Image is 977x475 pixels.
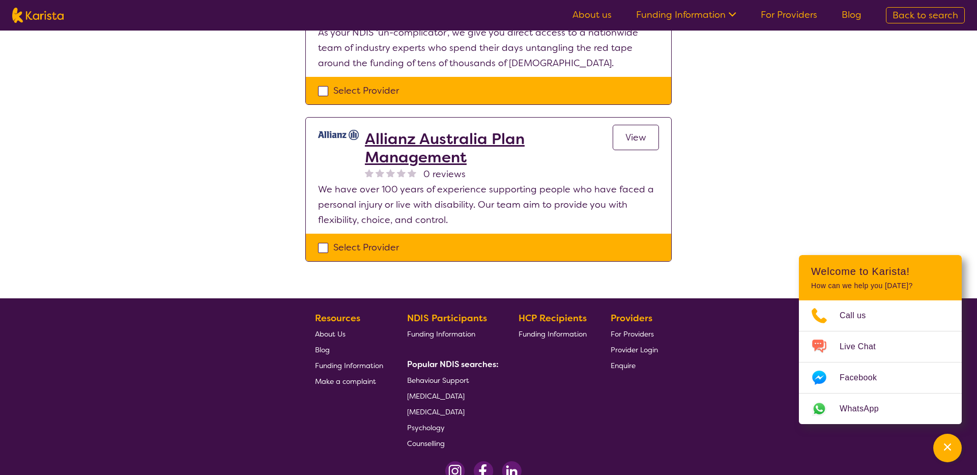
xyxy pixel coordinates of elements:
span: [MEDICAL_DATA] [407,392,465,401]
p: We have over 100 years of experience supporting people who have faced a personal injury or live w... [318,182,659,228]
a: Back to search [886,7,965,23]
img: rr7gtpqyd7oaeufumguf.jpg [318,130,359,140]
a: Funding Information [636,9,736,21]
a: Allianz Australia Plan Management [365,130,613,166]
a: Psychology [407,420,495,435]
p: As your NDIS ‘un-complicator’, we give you direct access to a nationwide team of industry experts... [318,25,659,71]
a: For Providers [761,9,817,21]
span: Behaviour Support [407,376,469,385]
img: nonereviewstar [376,169,384,177]
button: Channel Menu [933,434,962,462]
a: Blog [315,342,383,357]
a: Behaviour Support [407,372,495,388]
a: Blog [842,9,861,21]
p: How can we help you [DATE]? [811,282,950,290]
img: Karista logo [12,8,64,23]
span: About Us [315,329,346,339]
img: nonereviewstar [397,169,406,177]
span: Counselling [407,439,445,448]
a: About Us [315,326,383,342]
span: Funding Information [407,329,475,339]
ul: Choose channel [799,300,962,424]
div: Channel Menu [799,255,962,424]
span: Live Chat [840,339,888,354]
a: View [613,125,659,150]
a: About us [572,9,612,21]
span: Make a complaint [315,377,376,386]
span: For Providers [611,329,654,339]
b: Resources [315,312,360,324]
a: [MEDICAL_DATA] [407,404,495,420]
span: Psychology [407,423,445,432]
a: Funding Information [519,326,587,342]
b: NDIS Participants [407,312,487,324]
a: Provider Login [611,342,658,357]
b: Popular NDIS searches: [407,359,499,370]
a: [MEDICAL_DATA] [407,388,495,404]
a: For Providers [611,326,658,342]
span: Funding Information [519,329,587,339]
a: Enquire [611,357,658,373]
img: nonereviewstar [365,169,373,177]
b: Providers [611,312,652,324]
a: Make a complaint [315,373,383,389]
h2: Welcome to Karista! [811,265,950,277]
a: Counselling [407,435,495,451]
b: HCP Recipients [519,312,587,324]
span: View [625,131,646,144]
a: Web link opens in a new tab. [799,394,962,424]
span: Call us [840,308,878,323]
span: Funding Information [315,361,383,370]
span: Facebook [840,370,889,385]
img: nonereviewstar [408,169,416,177]
span: Back to search [893,9,958,21]
img: nonereviewstar [386,169,395,177]
span: WhatsApp [840,401,891,416]
span: 0 reviews [423,166,466,182]
a: Funding Information [315,357,383,373]
a: Funding Information [407,326,495,342]
span: Enquire [611,361,636,370]
span: Provider Login [611,345,658,354]
span: [MEDICAL_DATA] [407,407,465,416]
span: Blog [315,345,330,354]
